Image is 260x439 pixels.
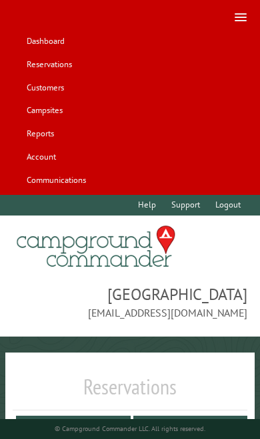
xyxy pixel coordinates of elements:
[20,55,78,75] a: Reservations
[13,283,247,321] span: [GEOGRAPHIC_DATA] [EMAIL_ADDRESS][DOMAIN_NAME]
[20,170,92,190] a: Communications
[20,124,60,144] a: Reports
[13,221,179,273] img: Campground Commander
[209,195,247,216] a: Logout
[20,100,69,121] a: Campsites
[20,146,62,167] a: Account
[13,374,247,410] h1: Reservations
[20,77,70,98] a: Customers
[165,195,206,216] a: Support
[55,424,205,433] small: © Campground Commander LLC. All rights reserved.
[131,195,162,216] a: Help
[20,31,71,52] a: Dashboard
